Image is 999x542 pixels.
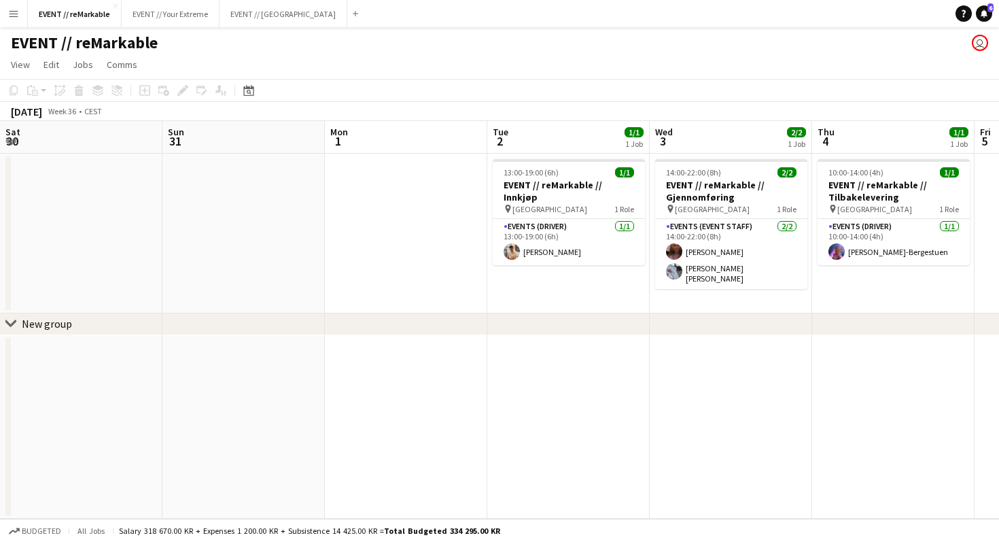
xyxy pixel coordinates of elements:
[330,126,348,138] span: Mon
[384,526,500,536] span: Total Budgeted 334 295.00 KR
[11,58,30,71] span: View
[940,167,959,177] span: 1/1
[168,126,184,138] span: Sun
[73,58,93,71] span: Jobs
[625,139,643,149] div: 1 Job
[75,526,107,536] span: All jobs
[504,167,559,177] span: 13:00-19:00 (6h)
[122,1,220,27] button: EVENT // Your Extreme
[818,179,970,203] h3: EVENT // reMarkable // Tilbakelevering
[493,179,645,203] h3: EVENT // reMarkable // Innkjøp
[655,219,807,289] app-card-role: Events (Event Staff)2/214:00-22:00 (8h)[PERSON_NAME][PERSON_NAME] [PERSON_NAME]
[22,317,72,331] div: New group
[655,126,673,138] span: Wed
[976,5,992,22] a: 6
[512,204,587,214] span: [GEOGRAPHIC_DATA]
[84,106,102,116] div: CEST
[11,33,158,53] h1: EVENT // reMarkable
[119,526,500,536] div: Salary 318 670.00 KR + Expenses 1 200.00 KR + Subsistence 14 425.00 KR =
[818,219,970,265] app-card-role: Events (Driver)1/110:00-14:00 (4h)[PERSON_NAME]-Bergestuen
[101,56,143,73] a: Comms
[107,58,137,71] span: Comms
[45,106,79,116] span: Week 36
[493,126,508,138] span: Tue
[615,167,634,177] span: 1/1
[5,56,35,73] a: View
[949,127,968,137] span: 1/1
[491,133,508,149] span: 2
[166,133,184,149] span: 31
[653,133,673,149] span: 3
[666,167,721,177] span: 14:00-22:00 (8h)
[828,167,883,177] span: 10:00-14:00 (4h)
[980,126,991,138] span: Fri
[22,526,61,536] span: Budgeted
[972,35,988,51] app-user-avatar: Caroline Skjervold
[655,159,807,289] app-job-card: 14:00-22:00 (8h)2/2EVENT // reMarkable // Gjennomføring [GEOGRAPHIC_DATA]1 RoleEvents (Event Staf...
[328,133,348,149] span: 1
[220,1,347,27] button: EVENT // [GEOGRAPHIC_DATA]
[493,219,645,265] app-card-role: Events (Driver)1/113:00-19:00 (6h)[PERSON_NAME]
[7,524,63,539] button: Budgeted
[837,204,912,214] span: [GEOGRAPHIC_DATA]
[655,179,807,203] h3: EVENT // reMarkable // Gjennomføring
[788,139,805,149] div: 1 Job
[675,204,750,214] span: [GEOGRAPHIC_DATA]
[777,204,796,214] span: 1 Role
[28,1,122,27] button: EVENT // reMarkable
[777,167,796,177] span: 2/2
[939,204,959,214] span: 1 Role
[950,139,968,149] div: 1 Job
[816,133,835,149] span: 4
[493,159,645,265] app-job-card: 13:00-19:00 (6h)1/1EVENT // reMarkable // Innkjøp [GEOGRAPHIC_DATA]1 RoleEvents (Driver)1/113:00-...
[43,58,59,71] span: Edit
[787,127,806,137] span: 2/2
[5,126,20,138] span: Sat
[625,127,644,137] span: 1/1
[978,133,991,149] span: 5
[987,3,994,12] span: 6
[38,56,65,73] a: Edit
[11,105,42,118] div: [DATE]
[818,126,835,138] span: Thu
[614,204,634,214] span: 1 Role
[3,133,20,149] span: 30
[67,56,99,73] a: Jobs
[818,159,970,265] app-job-card: 10:00-14:00 (4h)1/1EVENT // reMarkable // Tilbakelevering [GEOGRAPHIC_DATA]1 RoleEvents (Driver)1...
